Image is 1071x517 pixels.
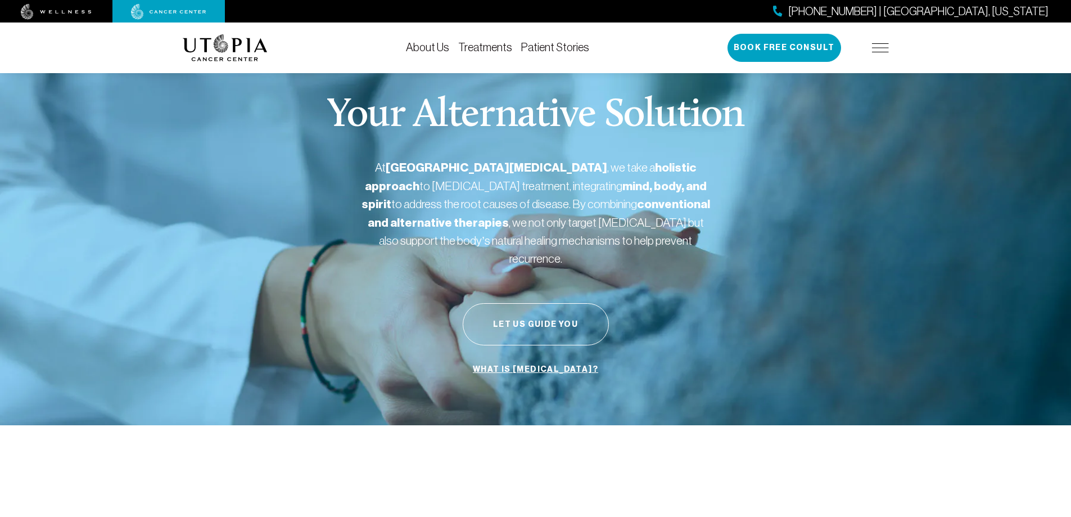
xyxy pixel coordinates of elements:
[470,359,601,380] a: What is [MEDICAL_DATA]?
[21,4,92,20] img: wellness
[386,160,607,175] strong: [GEOGRAPHIC_DATA][MEDICAL_DATA]
[521,41,589,53] a: Patient Stories
[458,41,512,53] a: Treatments
[365,160,697,194] strong: holistic approach
[131,4,206,20] img: cancer center
[788,3,1049,20] span: [PHONE_NUMBER] | [GEOGRAPHIC_DATA], [US_STATE]
[463,303,609,345] button: Let Us Guide You
[183,34,268,61] img: logo
[327,96,744,136] p: Your Alternative Solution
[406,41,449,53] a: About Us
[773,3,1049,20] a: [PHONE_NUMBER] | [GEOGRAPHIC_DATA], [US_STATE]
[368,197,710,230] strong: conventional and alternative therapies
[361,159,710,267] p: At , we take a to [MEDICAL_DATA] treatment, integrating to address the root causes of disease. By...
[872,43,889,52] img: icon-hamburger
[727,34,841,62] button: Book Free Consult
